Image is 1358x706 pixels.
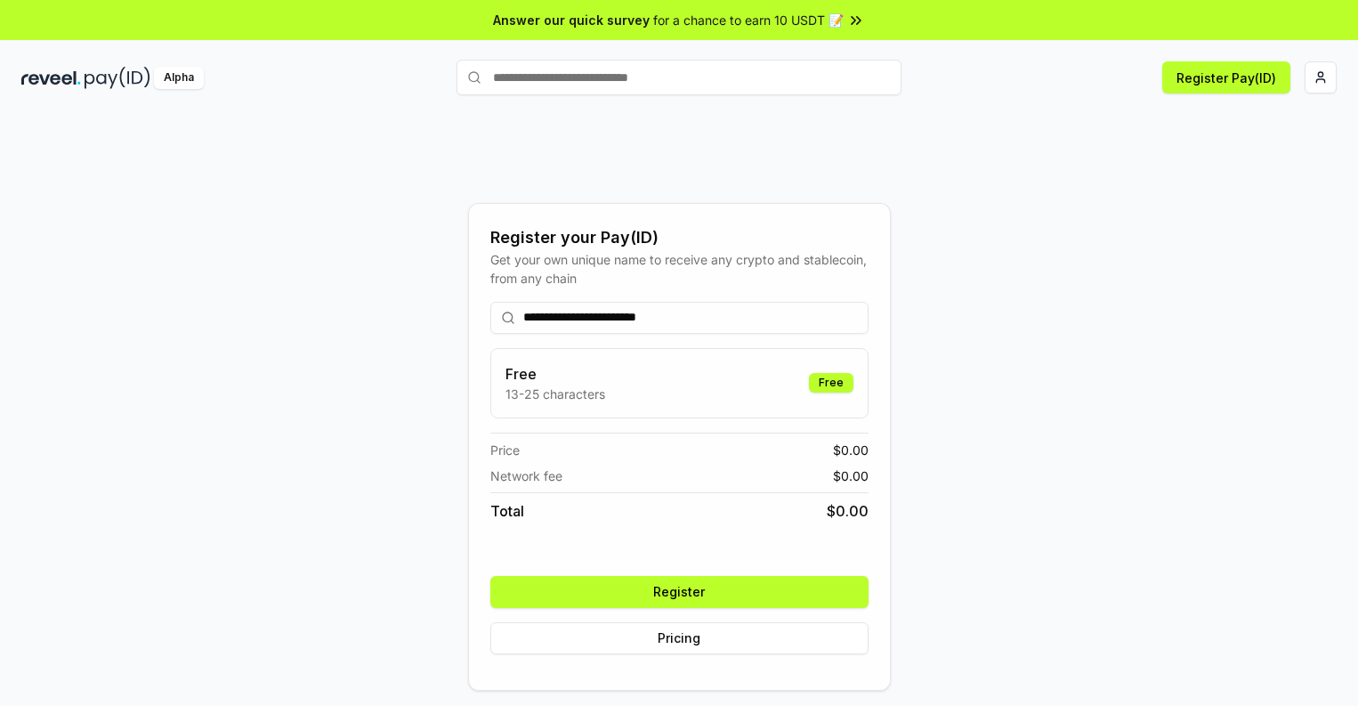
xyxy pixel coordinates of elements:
[809,373,853,393] div: Free
[493,11,650,29] span: Answer our quick survey
[85,67,150,89] img: pay_id
[490,250,869,288] div: Get your own unique name to receive any crypto and stablecoin, from any chain
[505,363,605,385] h3: Free
[490,500,524,522] span: Total
[490,576,869,608] button: Register
[1162,61,1290,93] button: Register Pay(ID)
[21,67,81,89] img: reveel_dark
[490,467,562,485] span: Network fee
[505,385,605,403] p: 13-25 characters
[833,467,869,485] span: $ 0.00
[490,622,869,654] button: Pricing
[827,500,869,522] span: $ 0.00
[833,441,869,459] span: $ 0.00
[653,11,844,29] span: for a chance to earn 10 USDT 📝
[154,67,204,89] div: Alpha
[490,225,869,250] div: Register your Pay(ID)
[490,441,520,459] span: Price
